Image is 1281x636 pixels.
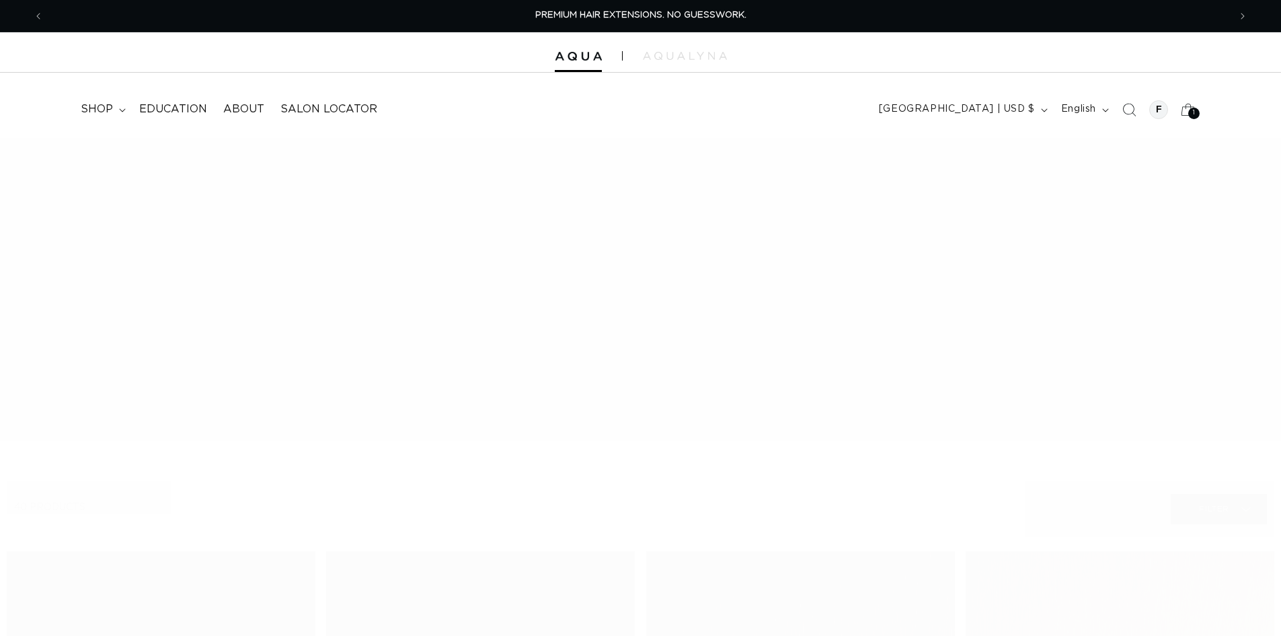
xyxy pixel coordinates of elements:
span: shop [81,102,113,116]
span: Filter [1199,496,1229,522]
summary: Search [1114,95,1144,125]
span: About [223,102,264,116]
span: 40 products [14,503,85,512]
button: [GEOGRAPHIC_DATA] | USD $ [871,97,1053,122]
img: aqualyna.com [643,52,727,60]
summary: Filter [1171,494,1267,524]
a: Salon Locator [272,94,385,125]
span: Salon Locator [280,102,377,116]
span: PREMIUM HAIR EXTENSIONS. NO GUESSWORK. [535,11,746,20]
span: [GEOGRAPHIC_DATA] | USD $ [879,102,1035,116]
summary: shop [73,94,131,125]
button: Next announcement [1228,3,1257,29]
span: 1 [1193,108,1196,119]
p: Hand Tied Wefts are lightweight, seamless, and made with 100% Remy hair. Loved for their natural ... [81,310,592,342]
button: Previous announcement [24,3,53,29]
span: English [1061,102,1096,116]
a: Education [131,94,215,125]
button: English [1053,97,1114,122]
a: About [215,94,272,125]
h2: HAND TIED WEFT [81,257,592,304]
img: Aqua Hair Extensions [555,52,602,61]
span: Education [139,102,207,116]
